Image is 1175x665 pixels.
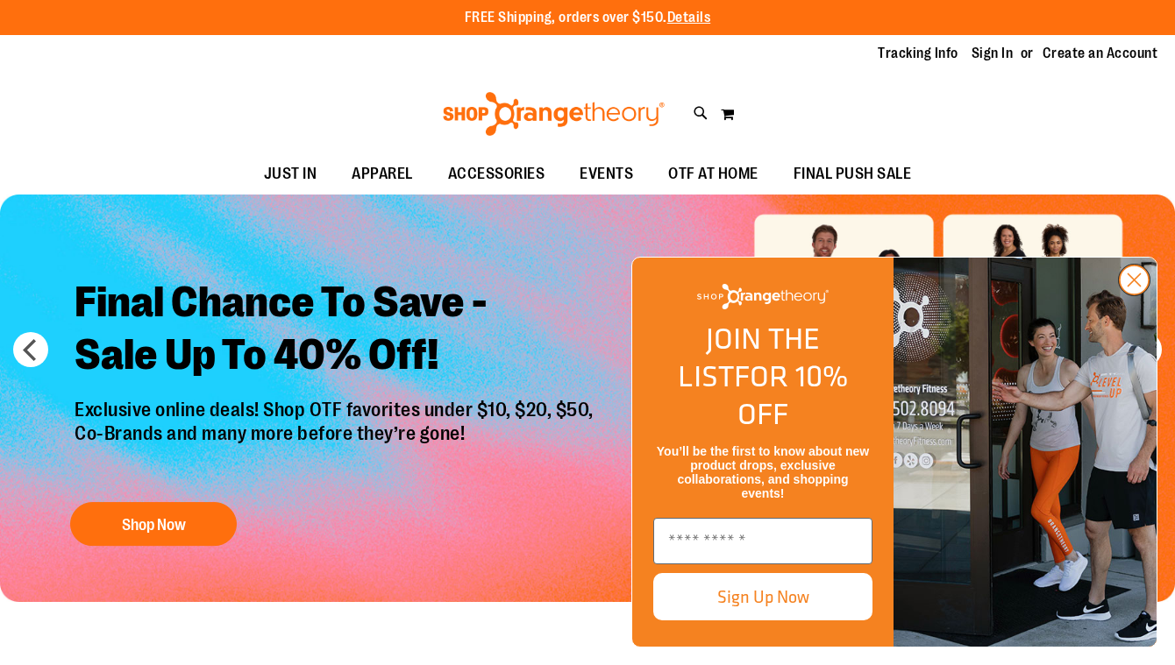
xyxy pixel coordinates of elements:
[440,92,667,136] img: Shop Orangetheory
[1043,44,1158,63] a: Create an Account
[678,316,820,398] span: JOIN THE LIST
[448,154,545,194] span: ACCESSORIES
[614,239,1175,665] div: FLYOUT Form
[697,284,829,309] img: Shop Orangetheory
[972,44,1014,63] a: Sign In
[878,44,958,63] a: Tracking Info
[13,332,48,367] button: prev
[653,573,872,620] button: Sign Up Now
[1118,264,1150,296] button: Close dialog
[580,154,633,194] span: EVENTS
[794,154,912,194] span: FINAL PUSH SALE
[61,264,611,555] a: Final Chance To Save -Sale Up To 40% Off! Exclusive online deals! Shop OTF favorites under $10, $...
[651,154,776,195] a: OTF AT HOME
[70,502,237,546] button: Shop Now
[667,10,711,25] a: Details
[264,154,317,194] span: JUST IN
[562,154,651,195] a: EVENTS
[653,518,872,564] input: Enter email
[465,8,711,28] p: FREE Shipping, orders over $150.
[668,154,758,194] span: OTF AT HOME
[894,258,1157,647] img: Shop Orangtheory
[431,154,563,195] a: ACCESSORIES
[352,154,413,194] span: APPAREL
[657,444,869,500] span: You’ll be the first to know about new product drops, exclusive collaborations, and shopping events!
[334,154,431,195] a: APPAREL
[246,154,335,195] a: JUST IN
[61,400,611,485] p: Exclusive online deals! Shop OTF favorites under $10, $20, $50, Co-Brands and many more before th...
[734,354,848,435] span: FOR 10% OFF
[61,264,611,400] h2: Final Chance To Save - Sale Up To 40% Off!
[776,154,929,195] a: FINAL PUSH SALE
